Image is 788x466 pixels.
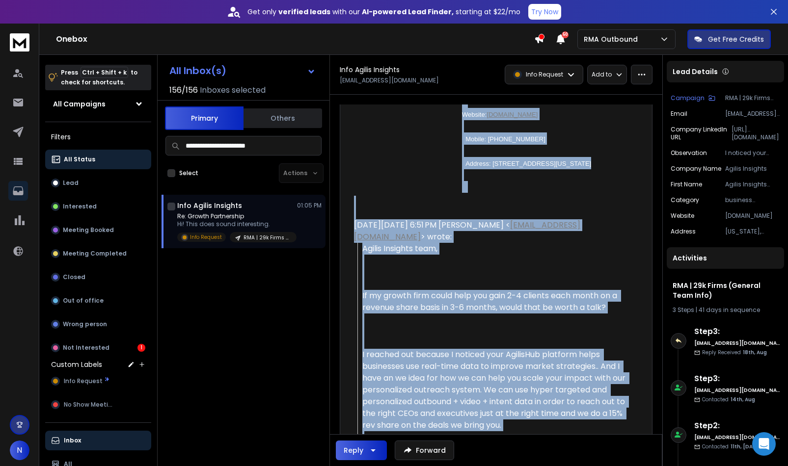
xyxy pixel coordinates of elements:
button: Meeting Booked [45,220,151,240]
span: [PHONE_NUMBER] [488,135,545,143]
button: Wrong person [45,314,151,334]
p: Inbox [64,437,81,444]
p: Meeting Completed [63,250,127,258]
p: Info Request [526,71,563,78]
button: Inbox [45,431,151,450]
a: [DOMAIN_NAME] [487,111,538,118]
p: RMA | 29k Firms (General Team Info) [244,234,291,241]
p: Info Request [190,233,222,241]
h6: [EMAIL_ADDRESS][DOMAIN_NAME] [694,387,780,394]
span: 18th, Aug [743,349,767,356]
strong: verified leads [278,7,330,17]
p: Closed [63,273,85,281]
button: Primary [165,106,244,130]
button: Campaign [671,94,715,102]
h1: Info Agilis Insights [340,65,400,75]
button: All Status [45,150,151,169]
button: Reply [336,440,387,460]
div: [DATE][DATE] 6:51 PM [PERSON_NAME] < > wrote: [354,219,630,243]
span: 41 days in sequence [699,306,760,314]
span: Ctrl + Shift + k [81,67,128,78]
h6: Step 3 : [694,326,780,337]
p: Out of office [63,297,104,305]
p: Lead [63,179,79,187]
span: Mobile: [465,135,486,143]
h3: Custom Labels [51,360,102,369]
button: Others [244,107,322,129]
p: business consulting and services [725,196,780,204]
h6: Step 2 : [694,420,780,432]
p: Try Now [531,7,558,17]
p: RMA | 29k Firms (General Team Info) [725,94,780,102]
p: Address [671,228,696,235]
p: [DOMAIN_NAME] [725,212,780,220]
img: logo [10,33,29,52]
p: Company LinkedIn URL [671,126,732,141]
div: Reply [344,445,363,455]
button: All Inbox(s) [162,61,324,80]
p: Hi! This does sound interesting. [177,220,295,228]
p: Campaign [671,94,705,102]
strong: AI-powered Lead Finder, [362,7,454,17]
p: Contacted [702,443,761,450]
p: 01:05 PM [297,202,322,209]
p: Meeting Booked [63,226,114,234]
p: Lead Details [673,67,718,77]
button: No Show Meeting [45,395,151,414]
p: [EMAIL_ADDRESS][DOMAIN_NAME] [340,77,439,84]
span: 3 Steps [673,306,694,314]
button: Not Interested1 [45,338,151,358]
button: All Campaigns [45,94,151,114]
span: Address: [465,160,490,167]
h6: Step 3 : [694,373,780,385]
p: RMA Outbound [584,34,642,44]
span: No Show Meeting [64,401,115,409]
h1: Info Agilis Insights [177,201,242,210]
p: Company Name [671,165,721,173]
div: Open Intercom Messenger [752,432,776,456]
span: Website: [462,111,538,118]
button: Closed [45,267,151,287]
button: Forward [395,440,454,460]
a: [EMAIL_ADDRESS][DOMAIN_NAME] [354,219,580,242]
h1: Onebox [56,33,534,45]
p: I noticed your AgilisHub platform helps businesses use real-time data to improve market strategies. [725,149,780,157]
button: Interested [45,197,151,216]
p: Press to check for shortcuts. [61,68,137,87]
p: Reply Received [702,349,767,356]
h1: RMA | 29k Firms (General Team Info) [673,281,778,300]
span: 50 [562,31,569,38]
button: N [10,440,29,460]
button: Get Free Credits [687,29,771,49]
p: [URL][DOMAIN_NAME] [732,126,781,141]
p: Interested [63,203,97,210]
p: Get only with our starting at $22/mo [247,7,520,17]
span: 14th, Aug [731,396,755,403]
button: Out of office [45,291,151,311]
span: Info Request [64,377,103,385]
label: Select [179,169,198,177]
button: Lead [45,173,151,193]
div: 1 [137,344,145,352]
button: Try Now [528,4,561,20]
p: Email [671,110,687,118]
div: Activities [667,247,784,269]
p: Agilis Insights [725,165,780,173]
p: Contacted [702,396,755,403]
p: Wrong person [63,320,107,328]
button: Meeting Completed [45,244,151,263]
span: [STREET_ADDRESS][US_STATE] [492,160,591,167]
p: observation [671,149,707,157]
p: [EMAIL_ADDRESS][DOMAIN_NAME] [725,110,780,118]
button: Info Request [45,371,151,391]
p: Website [671,212,694,220]
p: [US_STATE], [GEOGRAPHIC_DATA] [725,228,780,235]
h6: [EMAIL_ADDRESS][DOMAIN_NAME] [694,434,780,441]
p: category [671,196,699,204]
p: First Name [671,181,702,188]
span: 11th, [DATE] [731,443,761,450]
p: Agilis Insights team [725,181,780,188]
